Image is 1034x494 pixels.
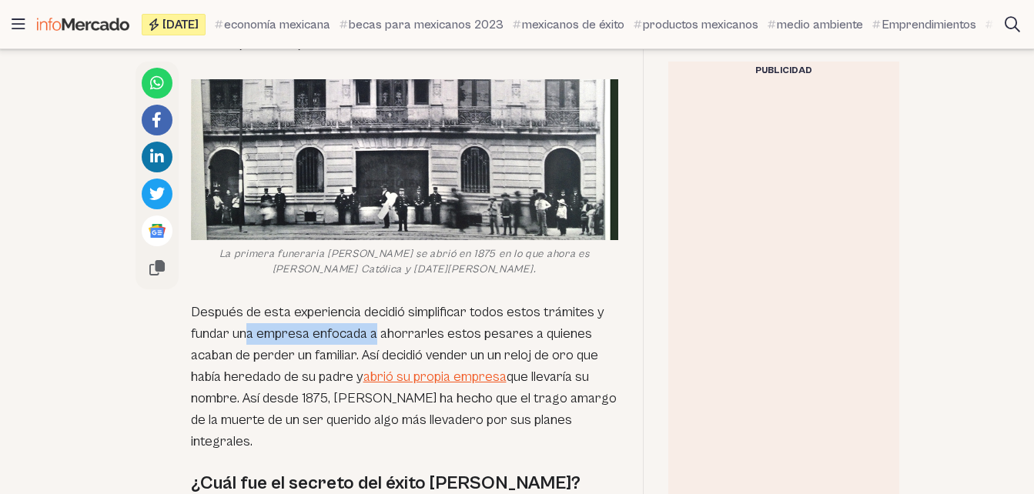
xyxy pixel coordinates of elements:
span: medio ambiente [777,15,863,34]
span: becas para mexicanos 2023 [349,15,504,34]
img: Infomercado México logo [37,18,129,31]
a: productos mexicanos [634,15,758,34]
a: mexicanos de éxito [513,15,624,34]
img: Google News logo [148,222,166,240]
span: economía mexicana [224,15,330,34]
a: medio ambiente [768,15,863,34]
a: becas para mexicanos 2023 [340,15,504,34]
span: productos mexicanos [643,15,758,34]
div: Publicidad [668,62,899,80]
a: economía mexicana [215,15,330,34]
a: Emprendimientos [872,15,976,34]
a: abrió su propia empresa [363,369,507,385]
span: [DATE] [162,18,199,31]
p: Después de esta experiencia decidió simplificar todos estos trámites y fundar una empresa enfocad... [191,302,618,452]
span: mexicanos de éxito [522,15,624,34]
span: Emprendimientos [882,15,976,34]
figcaption: La primera funeraria [PERSON_NAME] se abrió en 1875 en lo que ahora es [PERSON_NAME] Católica y [... [191,246,618,277]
